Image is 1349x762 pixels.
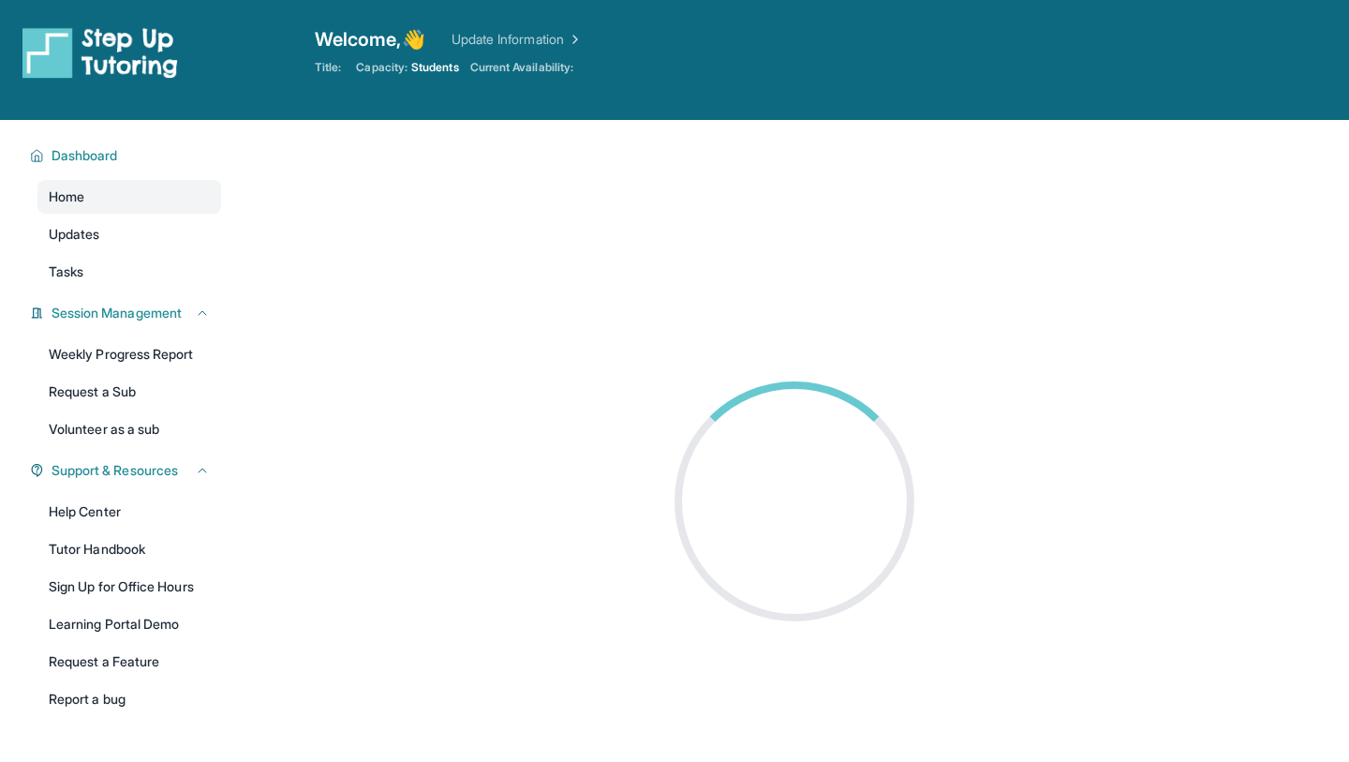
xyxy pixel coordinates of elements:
span: Support & Resources [52,461,178,480]
a: Tutor Handbook [37,532,221,566]
a: Request a Sub [37,375,221,409]
a: Tasks [37,255,221,289]
a: Weekly Progress Report [37,337,221,371]
img: logo [22,26,178,79]
button: Dashboard [44,146,210,165]
span: Title: [315,60,341,75]
a: Sign Up for Office Hours [37,570,221,604]
span: Session Management [52,304,182,322]
a: Updates [37,217,221,251]
a: Report a bug [37,682,221,716]
a: Request a Feature [37,645,221,679]
span: Welcome, 👋 [315,26,425,52]
a: Learning Portal Demo [37,607,221,641]
span: Current Availability: [470,60,573,75]
span: Dashboard [52,146,118,165]
a: Help Center [37,495,221,529]
a: Update Information [452,30,583,49]
span: Students [411,60,459,75]
button: Session Management [44,304,210,322]
img: Chevron Right [564,30,583,49]
span: Tasks [49,262,83,281]
span: Updates [49,225,100,244]
a: Volunteer as a sub [37,412,221,446]
span: Home [49,187,84,206]
button: Support & Resources [44,461,210,480]
a: Home [37,180,221,214]
span: Capacity: [356,60,408,75]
